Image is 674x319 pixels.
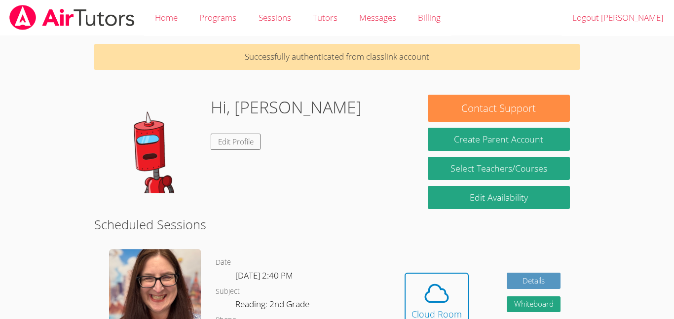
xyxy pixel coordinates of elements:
[8,5,136,30] img: airtutors_banner-c4298cdbf04f3fff15de1276eac7730deb9818008684d7c2e4769d2f7ddbe033.png
[216,285,240,298] dt: Subject
[94,215,580,234] h2: Scheduled Sessions
[216,256,231,269] dt: Date
[94,44,580,70] p: Successfully authenticated from classlink account
[211,95,362,120] h1: Hi, [PERSON_NAME]
[428,186,570,209] a: Edit Availability
[507,296,561,313] button: Whiteboard
[235,270,293,281] span: [DATE] 2:40 PM
[428,95,570,122] button: Contact Support
[211,134,261,150] a: Edit Profile
[428,157,570,180] a: Select Teachers/Courses
[507,273,561,289] a: Details
[104,95,203,193] img: default.png
[235,297,311,314] dd: Reading: 2nd Grade
[428,128,570,151] button: Create Parent Account
[359,12,396,23] span: Messages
